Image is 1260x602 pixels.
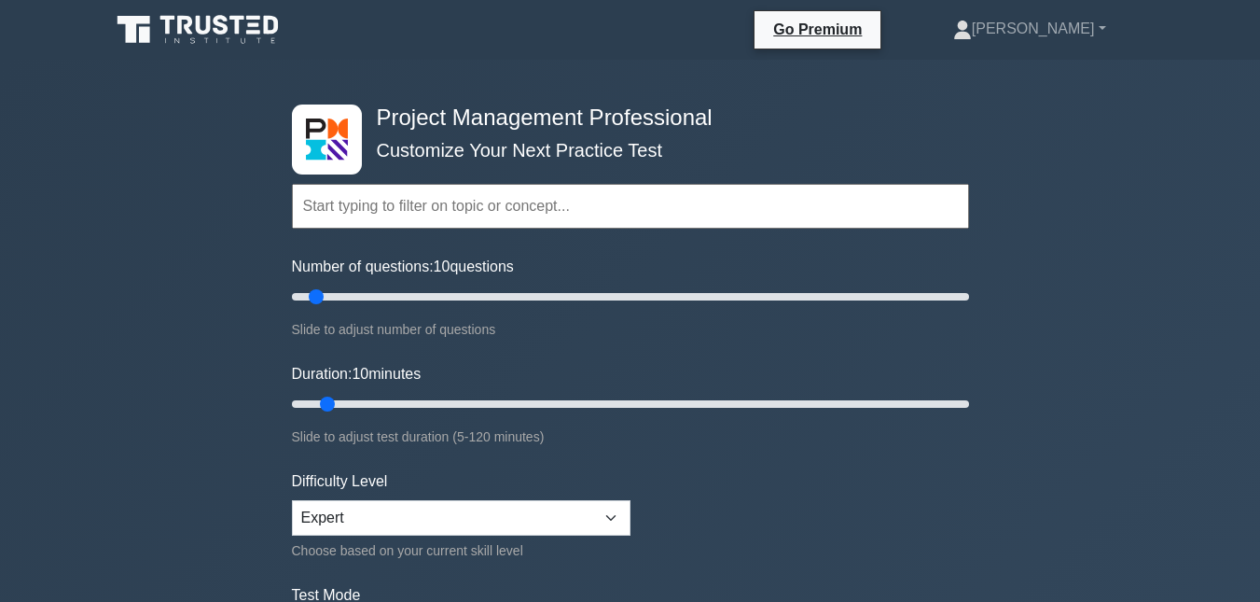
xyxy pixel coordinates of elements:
[369,105,878,132] h4: Project Management Professional
[292,426,969,448] div: Slide to adjust test duration (5-120 minutes)
[434,259,450,274] span: 10
[762,18,873,41] a: Go Premium
[908,10,1151,48] a: [PERSON_NAME]
[292,184,969,229] input: Start typing to filter on topic or concept...
[292,318,969,341] div: Slide to adjust number of questions
[292,256,514,278] label: Number of questions: questions
[292,539,630,562] div: Choose based on your current skill level
[352,366,368,382] span: 10
[292,470,388,493] label: Difficulty Level
[292,363,422,385] label: Duration: minutes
